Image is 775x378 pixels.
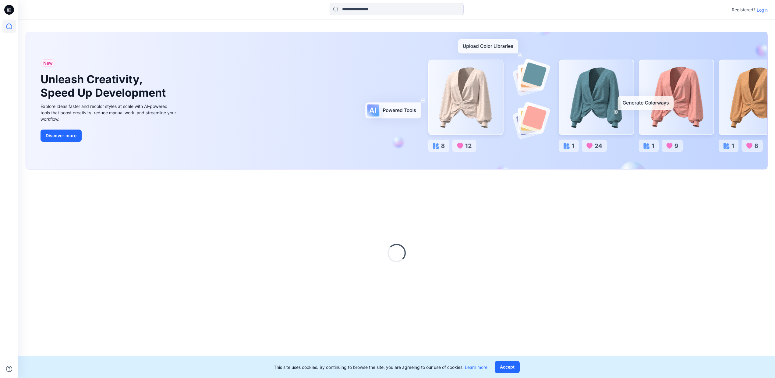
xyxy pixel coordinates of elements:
[41,73,168,99] h1: Unleash Creativity, Speed Up Development
[41,103,178,122] div: Explore ideas faster and recolor styles at scale with AI-powered tools that boost creativity, red...
[41,130,82,142] button: Discover more
[43,59,53,67] span: New
[41,130,178,142] a: Discover more
[465,365,487,370] a: Learn more
[732,6,756,13] p: Registered?
[757,7,768,13] p: Login
[274,364,487,370] p: This site uses cookies. By continuing to browse the site, you are agreeing to our use of cookies.
[495,361,520,373] button: Accept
